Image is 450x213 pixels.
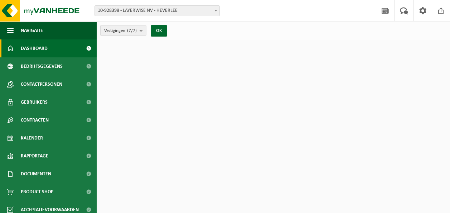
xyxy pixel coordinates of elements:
[127,28,137,33] count: (7/7)
[21,39,48,57] span: Dashboard
[21,57,63,75] span: Bedrijfsgegevens
[95,6,219,16] span: 10-928398 - LAYERWISE NV - HEVERLEE
[100,25,146,36] button: Vestigingen(7/7)
[21,22,43,39] span: Navigatie
[21,165,51,183] span: Documenten
[21,75,62,93] span: Contactpersonen
[21,147,48,165] span: Rapportage
[21,183,53,201] span: Product Shop
[95,5,220,16] span: 10-928398 - LAYERWISE NV - HEVERLEE
[21,129,43,147] span: Kalender
[104,25,137,36] span: Vestigingen
[21,93,48,111] span: Gebruikers
[21,111,49,129] span: Contracten
[151,25,167,37] button: OK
